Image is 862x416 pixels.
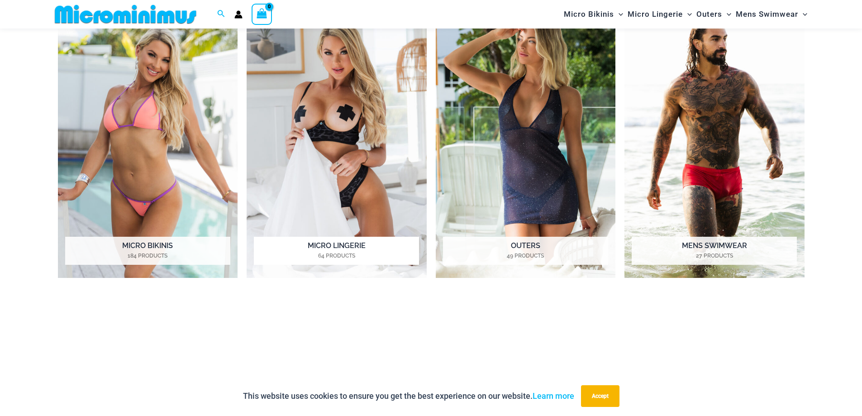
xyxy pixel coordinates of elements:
img: Micro Bikinis [58,2,238,278]
a: Learn more [533,391,574,401]
a: Visit product category Mens Swimwear [624,2,805,278]
span: Outers [696,3,722,26]
h2: Outers [443,237,608,265]
mark: 49 Products [443,252,608,260]
h4: have you seen [51,375,811,388]
img: MM SHOP LOGO FLAT [51,4,200,24]
p: This website uses cookies to ensure you get the best experience on our website. [243,389,574,403]
a: Account icon link [234,10,243,19]
span: Menu Toggle [722,3,731,26]
iframe: TrustedSite Certified [58,302,805,370]
a: View Shopping Cart, empty [252,4,272,24]
mark: 27 Products [632,252,797,260]
a: Micro LingerieMenu ToggleMenu Toggle [625,3,694,26]
a: OutersMenu ToggleMenu Toggle [694,3,733,26]
a: Micro BikinisMenu ToggleMenu Toggle [562,3,625,26]
span: Micro Bikinis [564,3,614,26]
button: Accept [581,385,619,407]
h2: Micro Bikinis [65,237,230,265]
a: Mens SwimwearMenu ToggleMenu Toggle [733,3,810,26]
a: Search icon link [217,9,225,20]
span: Menu Toggle [683,3,692,26]
img: Mens Swimwear [624,2,805,278]
a: Visit product category Micro Lingerie [247,2,427,278]
span: Menu Toggle [798,3,807,26]
img: Outers [436,2,616,278]
h2: Micro Lingerie [254,237,419,265]
h2: Mens Swimwear [632,237,797,265]
a: Visit product category Micro Bikinis [58,2,238,278]
a: Visit product category Outers [436,2,616,278]
mark: 64 Products [254,252,419,260]
mark: 184 Products [65,252,230,260]
span: Menu Toggle [614,3,623,26]
nav: Site Navigation [560,1,811,27]
span: Micro Lingerie [628,3,683,26]
img: Micro Lingerie [247,2,427,278]
span: Mens Swimwear [736,3,798,26]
